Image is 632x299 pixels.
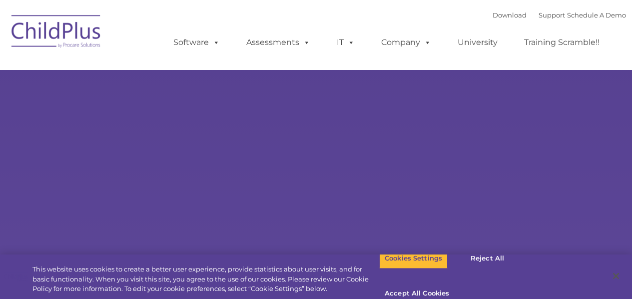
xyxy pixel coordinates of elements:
button: Cookies Settings [379,248,448,269]
img: ChildPlus by Procare Solutions [6,8,106,58]
div: This website uses cookies to create a better user experience, provide statistics about user visit... [32,264,379,294]
a: University [448,32,508,52]
a: Training Scramble!! [514,32,610,52]
a: Software [163,32,230,52]
font: | [493,11,626,19]
a: IT [327,32,365,52]
button: Close [605,265,627,287]
a: Download [493,11,527,19]
a: Company [371,32,441,52]
a: Schedule A Demo [567,11,626,19]
button: Reject All [456,248,519,269]
a: Support [539,11,565,19]
a: Assessments [236,32,320,52]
